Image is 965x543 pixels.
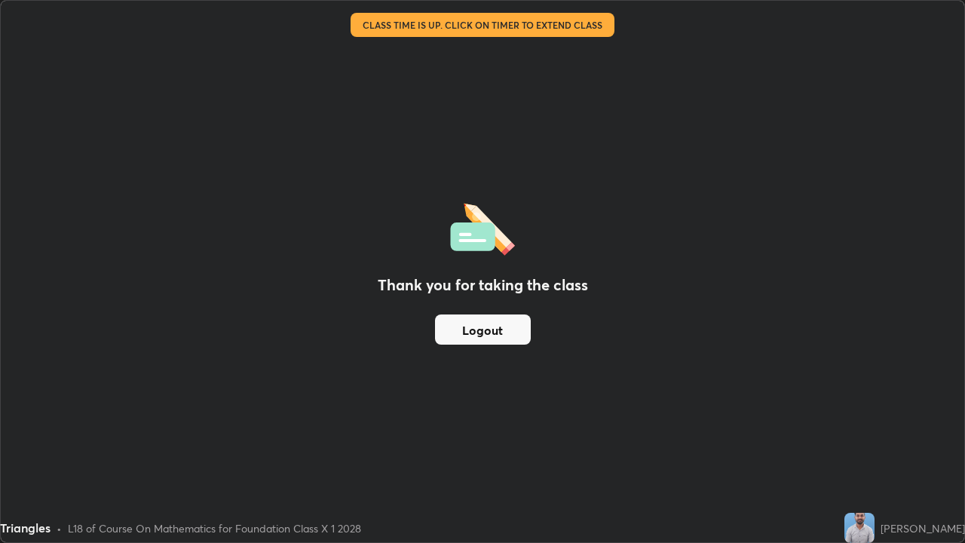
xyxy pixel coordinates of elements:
div: • [57,520,62,536]
h2: Thank you for taking the class [378,274,588,296]
div: L18 of Course On Mathematics for Foundation Class X 1 2028 [68,520,361,536]
img: 9134a19db12944be863c26d5fdae2459.jpg [844,513,875,543]
img: offlineFeedback.1438e8b3.svg [450,198,515,256]
div: [PERSON_NAME] [881,520,965,536]
button: Logout [435,314,531,345]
